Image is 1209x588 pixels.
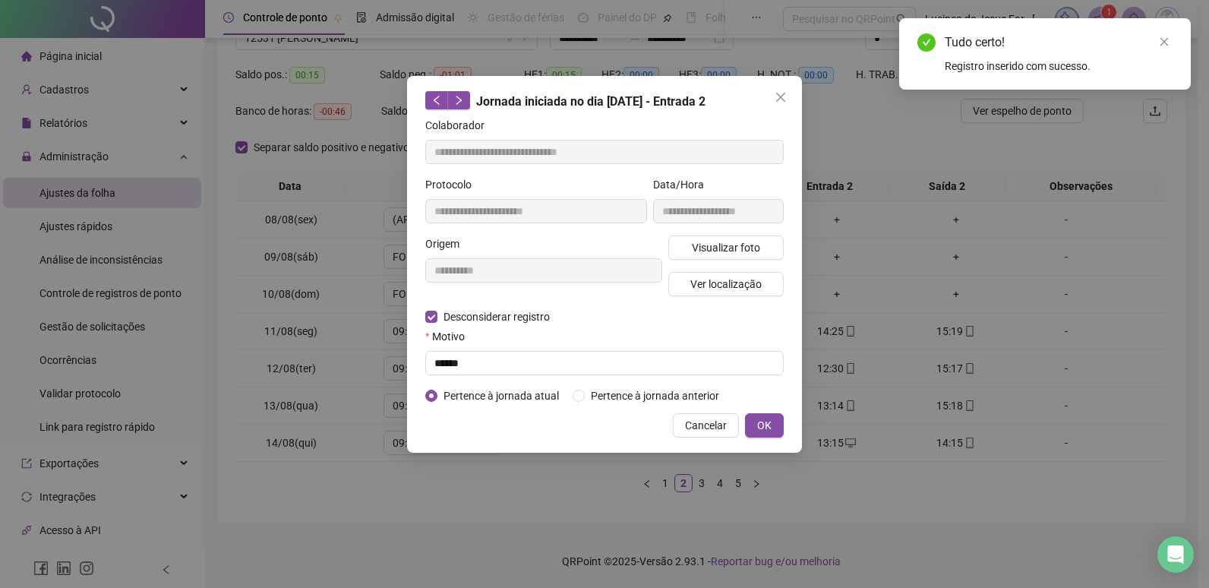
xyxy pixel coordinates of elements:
span: Desconsiderar registro [437,308,556,325]
span: Pertence à jornada atual [437,387,565,404]
label: Protocolo [425,176,481,193]
button: left [425,91,448,109]
div: Jornada iniciada no dia [DATE] - Entrada 2 [425,91,784,111]
a: Close [1156,33,1173,50]
div: Open Intercom Messenger [1157,536,1194,573]
span: Visualizar foto [692,239,760,256]
span: close [1159,36,1170,47]
label: Colaborador [425,117,494,134]
span: close [775,91,787,103]
div: Tudo certo! [945,33,1173,52]
button: right [447,91,470,109]
button: Visualizar foto [668,236,784,260]
button: Cancelar [673,413,739,438]
span: check-circle [917,33,936,52]
button: Ver localização [668,272,784,296]
button: OK [745,413,784,438]
span: right [453,95,464,106]
label: Origem [425,236,469,252]
label: Motivo [425,328,475,345]
label: Data/Hora [653,176,714,193]
span: OK [757,417,772,434]
span: left [431,95,442,106]
div: Registro inserido com sucesso. [945,58,1173,74]
button: Close [769,85,793,109]
span: Ver localização [690,276,762,292]
span: Cancelar [685,417,727,434]
span: Pertence à jornada anterior [585,387,725,404]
